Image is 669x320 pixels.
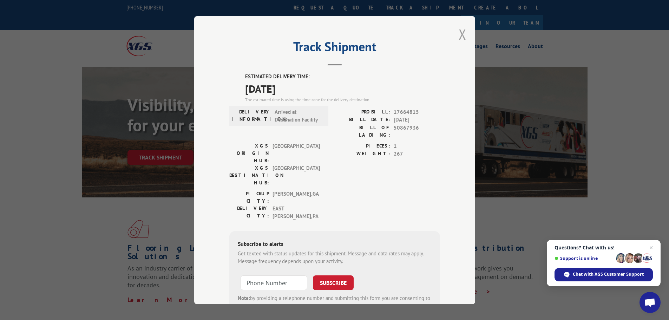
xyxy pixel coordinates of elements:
span: [GEOGRAPHIC_DATA] [273,142,320,164]
span: 17664815 [394,108,440,116]
input: Phone Number [241,275,307,290]
span: 50867936 [394,124,440,138]
span: [GEOGRAPHIC_DATA] [273,164,320,186]
label: BILL DATE: [335,116,390,124]
label: ESTIMATED DELIVERY TIME: [245,73,440,81]
label: PIECES: [335,142,390,150]
label: DELIVERY CITY: [229,204,269,220]
span: [DATE] [394,116,440,124]
label: XGS ORIGIN HUB: [229,142,269,164]
span: 267 [394,150,440,158]
label: DELIVERY INFORMATION: [231,108,271,124]
span: Chat with XGS Customer Support [573,271,644,277]
div: Get texted with status updates for this shipment. Message and data rates may apply. Message frequ... [238,249,432,265]
span: Close chat [647,243,655,252]
span: Support is online [555,256,614,261]
h2: Track Shipment [229,42,440,55]
button: SUBSCRIBE [313,275,354,290]
span: EAST [PERSON_NAME] , PA [273,204,320,220]
label: PICKUP CITY: [229,190,269,204]
span: [PERSON_NAME] , GA [273,190,320,204]
span: [DATE] [245,80,440,96]
label: BILL OF LADING: [335,124,390,138]
div: Open chat [640,292,661,313]
span: Arrived at Destination Facility [275,108,322,124]
div: by providing a telephone number and submitting this form you are consenting to be contacted by SM... [238,294,432,318]
div: Chat with XGS Customer Support [555,268,653,281]
label: WEIGHT: [335,150,390,158]
label: XGS DESTINATION HUB: [229,164,269,186]
label: PROBILL: [335,108,390,116]
button: Close modal [459,25,466,44]
span: Questions? Chat with us! [555,245,653,250]
div: Subscribe to alerts [238,239,432,249]
strong: Note: [238,294,250,301]
div: The estimated time is using the time zone for the delivery destination. [245,96,440,103]
span: 1 [394,142,440,150]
